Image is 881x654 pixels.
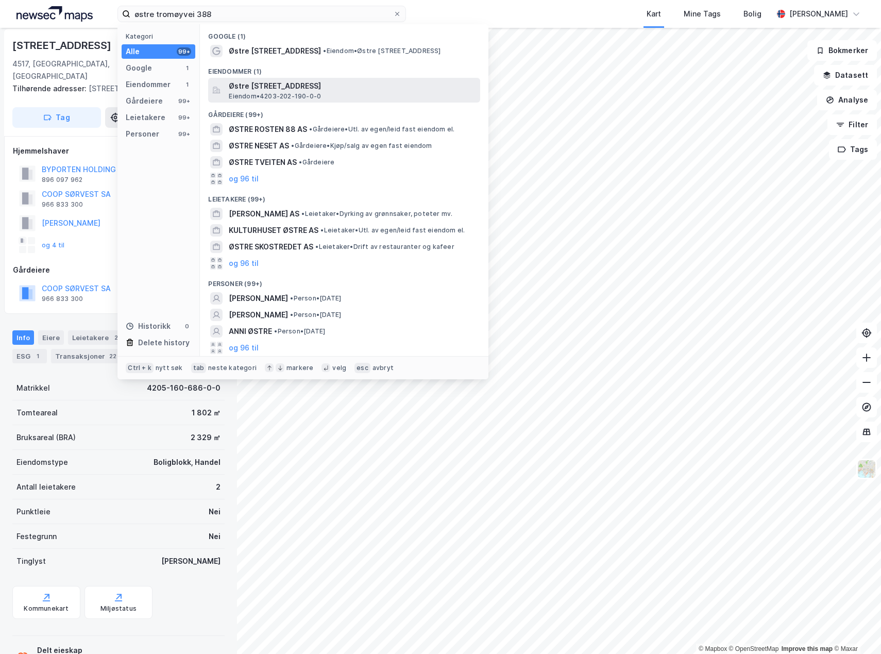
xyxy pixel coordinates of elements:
div: Kategori [126,32,195,40]
div: Ctrl + k [126,363,154,373]
div: 4517, [GEOGRAPHIC_DATA], [GEOGRAPHIC_DATA] [12,58,162,82]
span: • [274,327,277,335]
div: Personer (99+) [200,272,488,290]
div: Tomteareal [16,407,58,419]
div: [STREET_ADDRESS] [12,82,216,95]
div: 99+ [177,47,191,56]
span: ANNI ØSTRE [229,325,272,338]
div: Eiendomstype [16,456,68,468]
span: • [299,158,302,166]
span: Østre [STREET_ADDRESS] [229,80,476,92]
div: Matrikkel [16,382,50,394]
button: og 96 til [229,173,259,185]
span: Gårdeiere • Utl. av egen/leid fast eiendom el. [309,125,454,133]
span: • [320,226,324,234]
div: 99+ [177,130,191,138]
span: Person • [DATE] [274,327,325,336]
div: 2 329 ㎡ [191,431,221,444]
span: [PERSON_NAME] AS [229,208,299,220]
span: Eiendom • 4203-202-190-0-0 [229,92,321,100]
div: 1 802 ㎡ [192,407,221,419]
div: Transaksjoner [51,349,123,363]
span: • [290,294,293,302]
img: logo.a4113a55bc3d86da70a041830d287a7e.svg [16,6,93,22]
span: • [309,125,312,133]
div: Alle [126,45,140,58]
div: Personer [126,128,159,140]
div: Festegrunn [16,530,57,543]
div: 2 [111,332,121,343]
div: Info [12,330,34,345]
span: Tilhørende adresser: [12,84,89,93]
div: Tinglyst [16,555,46,567]
div: Leietakere [126,111,165,124]
div: [PERSON_NAME] [789,8,848,20]
span: Eiendom • Østre [STREET_ADDRESS] [323,47,440,55]
span: Leietaker • Drift av restauranter og kafeer [315,243,454,251]
button: Filter [827,114,877,135]
div: 966 833 300 [42,295,83,303]
div: Punktleie [16,506,50,518]
input: Søk på adresse, matrikkel, gårdeiere, leietakere eller personer [130,6,393,22]
div: nytt søk [156,364,183,372]
iframe: Chat Widget [829,605,881,654]
span: ØSTRE NESET AS [229,140,289,152]
div: ESG [12,349,47,363]
a: Improve this map [782,645,833,652]
div: Eiendommer [126,78,171,91]
a: Mapbox [699,645,727,652]
div: Miljøstatus [100,605,137,613]
button: og 96 til [229,342,259,354]
div: [PERSON_NAME] [161,555,221,567]
div: Delete history [138,337,190,349]
div: Boligblokk, Handel [154,456,221,468]
span: • [315,243,318,250]
span: KULTURHUSET ØSTRE AS [229,224,318,237]
span: Leietaker • Dyrking av grønnsaker, poteter mv. [301,210,452,218]
span: • [291,142,294,149]
button: Bokmerker [807,40,877,61]
div: 4205-160-686-0-0 [147,382,221,394]
div: Google (1) [200,24,488,43]
div: Historikk [126,320,171,332]
span: Person • [DATE] [290,311,341,319]
div: 0 [183,322,191,330]
img: Z [857,459,876,479]
div: 1 [32,351,43,361]
span: ØSTRE TVEITEN AS [229,156,297,169]
span: Person • [DATE] [290,294,341,303]
div: Kontrollprogram for chat [829,605,881,654]
span: [PERSON_NAME] [229,309,288,321]
span: • [290,311,293,318]
div: 99+ [177,97,191,105]
div: Google [126,62,152,74]
span: • [323,47,326,55]
div: Kommunekart [24,605,69,613]
div: markere [286,364,313,372]
div: Gårdeiere [13,264,224,276]
button: og 96 til [229,257,259,270]
div: Mine Tags [684,8,721,20]
div: Eiendommer (1) [200,59,488,78]
div: Bruksareal (BRA) [16,431,76,444]
button: Datasett [814,65,877,86]
div: Leietakere [68,330,125,345]
div: Eiere [38,330,64,345]
div: Antall leietakere [16,481,76,493]
div: 966 833 300 [42,200,83,209]
div: Bolig [743,8,761,20]
div: Gårdeiere [126,95,163,107]
div: 22 [107,351,118,361]
button: Tags [829,139,877,160]
div: velg [332,364,346,372]
span: Gårdeiere • Kjøp/salg av egen fast eiendom [291,142,432,150]
div: 896 097 962 [42,176,82,184]
span: • [301,210,304,217]
div: Nei [209,530,221,543]
button: Tag [12,107,101,128]
div: 99+ [177,113,191,122]
span: [PERSON_NAME] [229,292,288,305]
span: ØSTRE SKOSTREDET AS [229,241,313,253]
div: esc [354,363,370,373]
div: Gårdeiere (99+) [200,103,488,121]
